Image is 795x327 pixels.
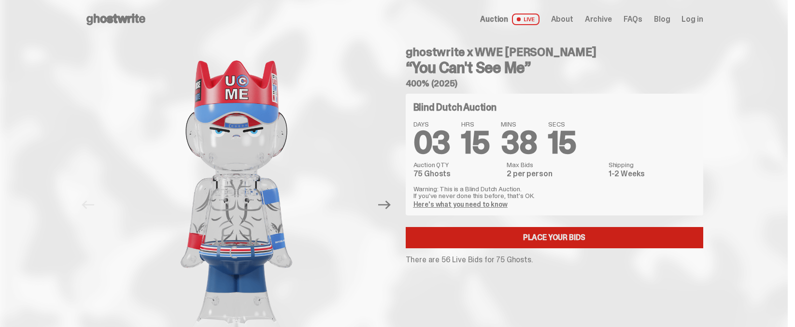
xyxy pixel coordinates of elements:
[461,123,489,163] span: 15
[551,15,573,23] a: About
[406,79,703,88] h5: 400% (2025)
[413,123,450,163] span: 03
[406,46,703,58] h4: ghostwrite x WWE [PERSON_NAME]
[585,15,612,23] a: Archive
[654,15,670,23] a: Blog
[548,123,576,163] span: 15
[501,121,537,128] span: MINS
[406,256,703,264] p: There are 56 Live Bids for 75 Ghosts.
[512,14,539,25] span: LIVE
[624,15,642,23] a: FAQs
[413,121,450,128] span: DAYS
[413,161,501,168] dt: Auction QTY
[461,121,489,128] span: HRS
[374,194,396,215] button: Next
[413,102,497,112] h4: Blind Dutch Auction
[406,60,703,75] h3: “You Can't See Me”
[681,15,703,23] a: Log in
[609,161,696,168] dt: Shipping
[507,161,602,168] dt: Max Bids
[480,14,539,25] a: Auction LIVE
[406,227,703,248] a: Place your Bids
[501,123,537,163] span: 38
[413,185,696,199] p: Warning: This is a Blind Dutch Auction. If you’ve never done this before, that’s OK.
[548,121,576,128] span: SECS
[413,200,508,209] a: Here's what you need to know
[480,15,508,23] span: Auction
[609,170,696,178] dd: 1-2 Weeks
[507,170,602,178] dd: 2 per person
[413,170,501,178] dd: 75 Ghosts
